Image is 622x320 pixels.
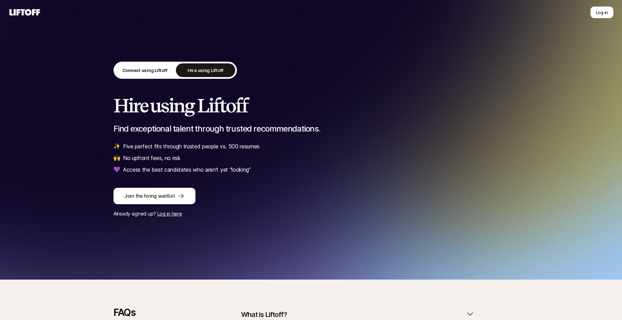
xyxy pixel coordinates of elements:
p: Hire using Liftoff [188,67,224,74]
button: Log in [590,6,614,19]
p: Connect using Liftoff [122,67,168,74]
p: No upfront fees, no risk [123,153,180,162]
h2: Hire using Liftoff [113,95,509,116]
span: 💜️ [113,165,120,174]
span: 🙌 [113,153,120,162]
p: Find exceptional talent through trusted recommendations. [113,124,509,134]
p: Already signed up? [113,210,509,218]
a: Log in here [157,211,182,217]
p: Access the best candidates who aren’t yet “looking” [123,165,251,174]
p: FAQs [113,307,210,318]
p: What is Liftoff? [241,310,287,319]
span: ✨ [113,142,120,151]
button: Join the hiring waitlist [113,188,195,204]
a: Join the hiring waitlist [113,188,509,204]
p: Five perfect fits through trusted people vs. 500 resumes [123,142,260,151]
